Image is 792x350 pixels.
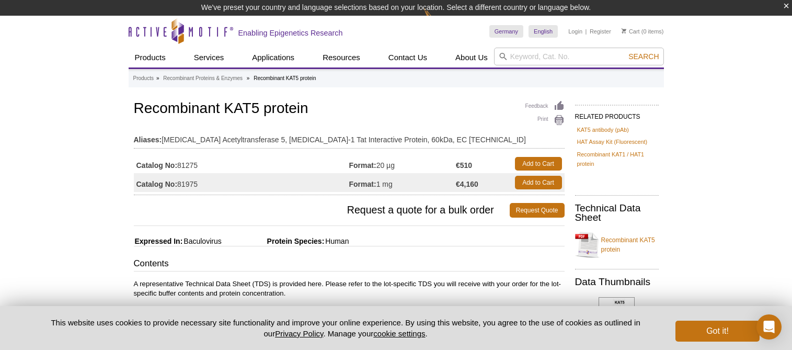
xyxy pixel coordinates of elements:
span: Expressed In: [134,237,183,245]
a: Recombinant KAT5 protein [575,229,659,261]
li: » [247,75,250,81]
a: Recombinant KAT1 / HAT1 protein [577,150,657,168]
strong: Format: [349,179,376,189]
li: | [586,25,587,38]
a: Cart [622,28,640,35]
strong: €510 [456,161,472,170]
a: Contact Us [382,48,433,67]
a: English [529,25,558,38]
a: Request Quote [510,203,565,218]
p: A representative Technical Data Sheet (TDS) is provided here. Please refer to the lot-specific TD... [134,279,565,298]
a: Login [568,28,582,35]
td: 81975 [134,173,349,192]
strong: €4,160 [456,179,478,189]
a: Print [525,115,565,126]
span: Request a quote for a bulk order [134,203,510,218]
a: Add to Cart [515,157,562,171]
a: Products [133,74,154,83]
a: KAT5 antibody (pAb) [577,125,629,134]
button: cookie settings [373,329,425,338]
button: Got it! [675,321,759,342]
a: Privacy Policy [275,329,323,338]
input: Keyword, Cat. No. [494,48,664,65]
h3: Contents [134,257,565,272]
span: Human [324,237,349,245]
td: 1 mg [349,173,456,192]
a: Register [590,28,611,35]
h2: Enabling Epigenetics Research [238,28,343,38]
a: Recombinant Proteins & Enzymes [163,74,243,83]
h1: Recombinant KAT5 protein [134,100,565,118]
img: Your Cart [622,28,626,33]
span: Baculovirus [182,237,221,245]
strong: Format: [349,161,376,170]
li: Recombinant KAT5 protein [254,75,316,81]
strong: Aliases: [134,135,162,144]
strong: Catalog No: [136,179,178,189]
td: [MEDICAL_DATA] Acetyltransferase 5, [MEDICAL_DATA]-1 Tat Interactive Protein, 60kDa, EC [TECHNICA... [134,129,565,145]
p: This website uses cookies to provide necessary site functionality and improve your online experie... [33,317,659,339]
h2: RELATED PRODUCTS [575,105,659,123]
a: About Us [449,48,494,67]
a: Applications [246,48,301,67]
a: Feedback [525,100,565,112]
a: Germany [489,25,523,38]
img: Change Here [424,8,452,32]
a: HAT Assay Kit (Fluorescent) [577,137,648,146]
li: (0 items) [622,25,664,38]
span: Search [628,52,659,61]
li: » [156,75,159,81]
a: Add to Cart [515,176,562,189]
td: 81275 [134,154,349,173]
h2: Technical Data Sheet [575,204,659,222]
a: Resources [316,48,366,67]
strong: Catalog No: [136,161,178,170]
button: Search [625,52,662,61]
h2: Data Thumbnails [575,277,659,287]
a: Services [188,48,231,67]
td: 20 µg [349,154,456,173]
span: Protein Species: [224,237,325,245]
a: Products [129,48,172,67]
div: Open Intercom Messenger [756,314,782,340]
